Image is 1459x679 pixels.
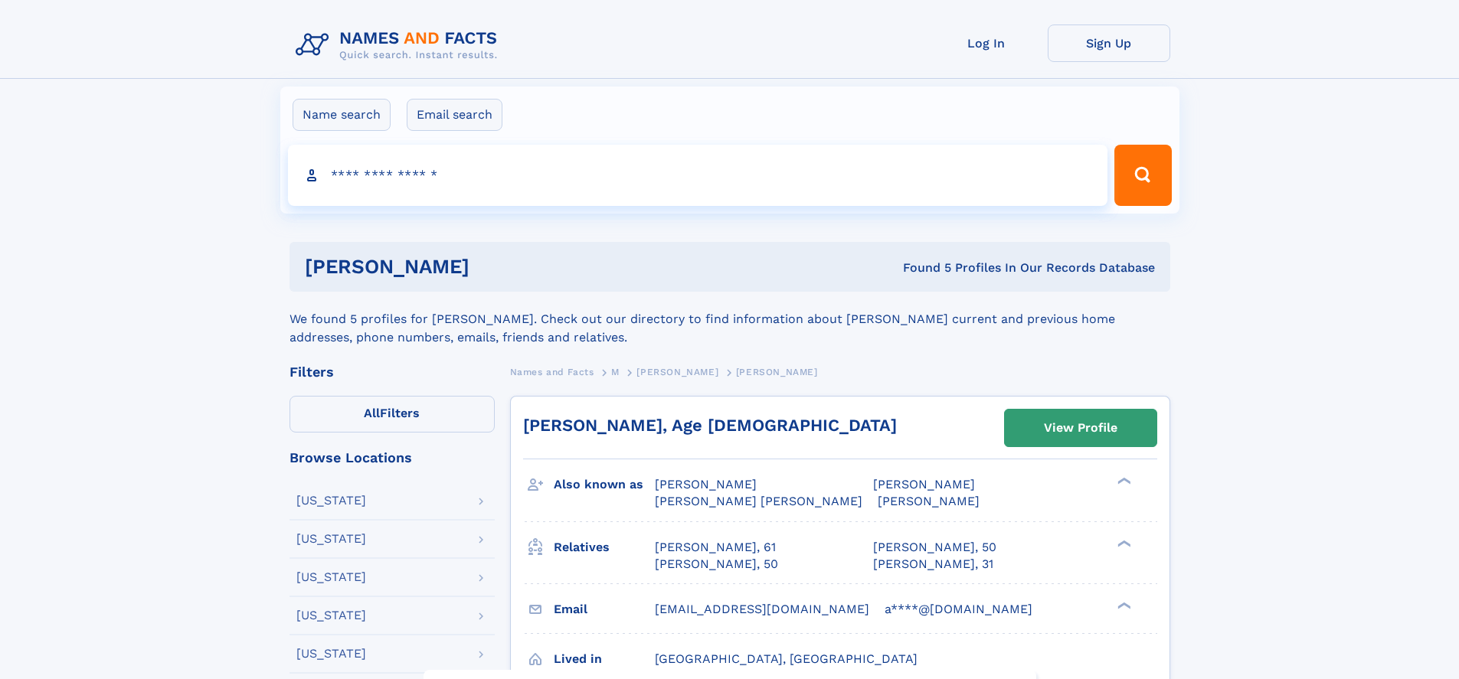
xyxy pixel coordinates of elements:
[636,362,718,381] a: [PERSON_NAME]
[636,367,718,377] span: [PERSON_NAME]
[305,257,686,276] h1: [PERSON_NAME]
[655,494,862,508] span: [PERSON_NAME] [PERSON_NAME]
[1048,24,1170,62] a: Sign Up
[655,602,869,616] span: [EMAIL_ADDRESS][DOMAIN_NAME]
[873,539,996,556] a: [PERSON_NAME], 50
[288,145,1108,206] input: search input
[293,99,391,131] label: Name search
[655,477,757,491] span: [PERSON_NAME]
[296,571,366,583] div: [US_STATE]
[296,648,366,660] div: [US_STATE]
[736,367,818,377] span: [PERSON_NAME]
[554,596,655,622] h3: Email
[655,651,918,666] span: [GEOGRAPHIC_DATA], [GEOGRAPHIC_DATA]
[1005,410,1156,446] a: View Profile
[290,292,1170,347] div: We found 5 profiles for [PERSON_NAME]. Check out our directory to find information about [PERSON_...
[1114,476,1132,486] div: ❯
[1114,145,1171,206] button: Search Button
[510,362,594,381] a: Names and Facts
[554,646,655,672] h3: Lived in
[925,24,1048,62] a: Log In
[296,609,366,622] div: [US_STATE]
[611,362,620,381] a: M
[655,539,776,556] a: [PERSON_NAME], 61
[554,472,655,498] h3: Also known as
[290,24,510,66] img: Logo Names and Facts
[873,556,993,573] a: [PERSON_NAME], 31
[290,365,495,379] div: Filters
[873,477,975,491] span: [PERSON_NAME]
[655,556,778,573] a: [PERSON_NAME], 50
[364,406,380,420] span: All
[611,367,620,377] span: M
[686,260,1155,276] div: Found 5 Profiles In Our Records Database
[523,416,897,435] a: [PERSON_NAME], Age [DEMOGRAPHIC_DATA]
[290,396,495,433] label: Filters
[1114,600,1132,610] div: ❯
[407,99,502,131] label: Email search
[554,534,655,560] h3: Relatives
[1044,410,1117,446] div: View Profile
[296,495,366,507] div: [US_STATE]
[878,494,980,508] span: [PERSON_NAME]
[1114,538,1132,548] div: ❯
[296,533,366,545] div: [US_STATE]
[290,451,495,465] div: Browse Locations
